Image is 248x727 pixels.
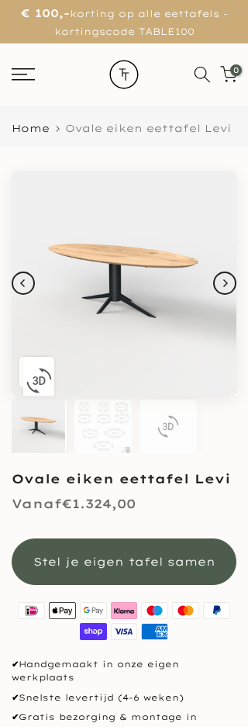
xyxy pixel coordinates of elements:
img: ideal [16,601,47,621]
span: Stel je eigen tafel samen [33,555,215,569]
p: korting op alle eettafels - kortingscode TABLE100 [19,4,229,40]
span: 0 [230,64,242,76]
img: maestro [139,601,170,621]
div: €1.324,00 [12,493,136,515]
img: american express [139,621,170,642]
img: 3D_icon.svg [142,400,195,453]
button: Stel je eigen tafel samen [12,538,236,585]
img: paypal [201,601,232,621]
button: Next [213,272,236,295]
strong: ✔ [12,692,19,703]
img: shopify pay [77,621,108,642]
button: Previous [12,272,35,295]
img: 3D_icon.svg [26,368,52,393]
p: Snelste levertijd (4-6 weken) [12,691,236,705]
img: google pay [77,601,108,621]
a: 0 [220,66,237,83]
p: Handgemaakt in onze eigen werkplaats [12,658,236,685]
span: Ovale eiken eettafel Levi [65,122,232,134]
img: master [170,601,201,621]
strong: ✔ [12,659,19,670]
h1: Ovale eiken eettafel Levi [12,473,236,485]
strong: ✔ [12,711,19,722]
img: trend-table [97,43,151,106]
strong: € 100,- [21,6,70,20]
img: visa [108,621,139,642]
span: Vanaf [12,496,62,511]
img: klarna [108,601,139,621]
a: Home [12,123,50,133]
img: apple pay [46,601,77,621]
